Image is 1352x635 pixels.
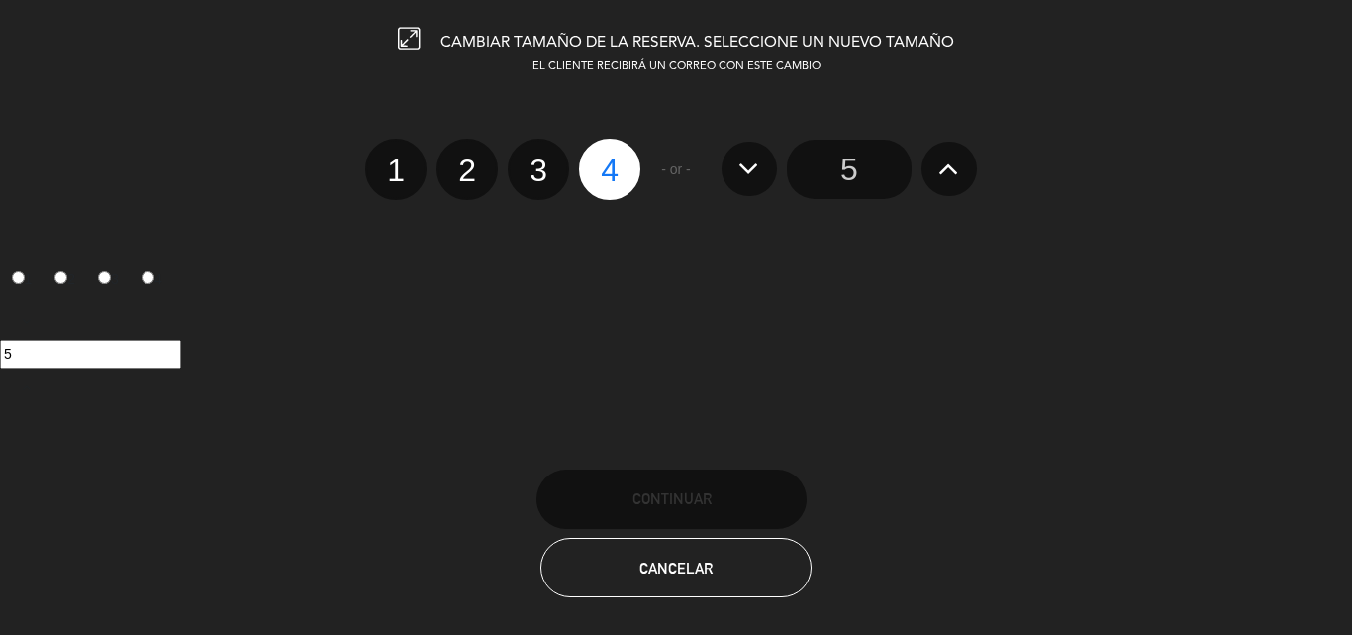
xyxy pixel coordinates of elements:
[540,538,811,597] button: Cancelar
[661,159,691,181] span: - or -
[54,271,67,284] input: 2
[12,271,25,284] input: 1
[536,470,807,529] button: Continuar
[639,560,713,577] span: Cancelar
[44,263,87,296] label: 2
[508,139,569,200] label: 3
[87,263,131,296] label: 3
[98,271,111,284] input: 3
[436,139,498,200] label: 2
[632,490,712,507] span: Continuar
[142,271,154,284] input: 4
[130,263,173,296] label: 4
[579,139,640,200] label: 4
[365,139,427,200] label: 1
[440,35,954,51] span: CAMBIAR TAMAÑO DE LA RESERVA. SELECCIONE UN NUEVO TAMAÑO
[532,61,821,72] span: EL CLIENTE RECIBIRÁ UN CORREO CON ESTE CAMBIO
